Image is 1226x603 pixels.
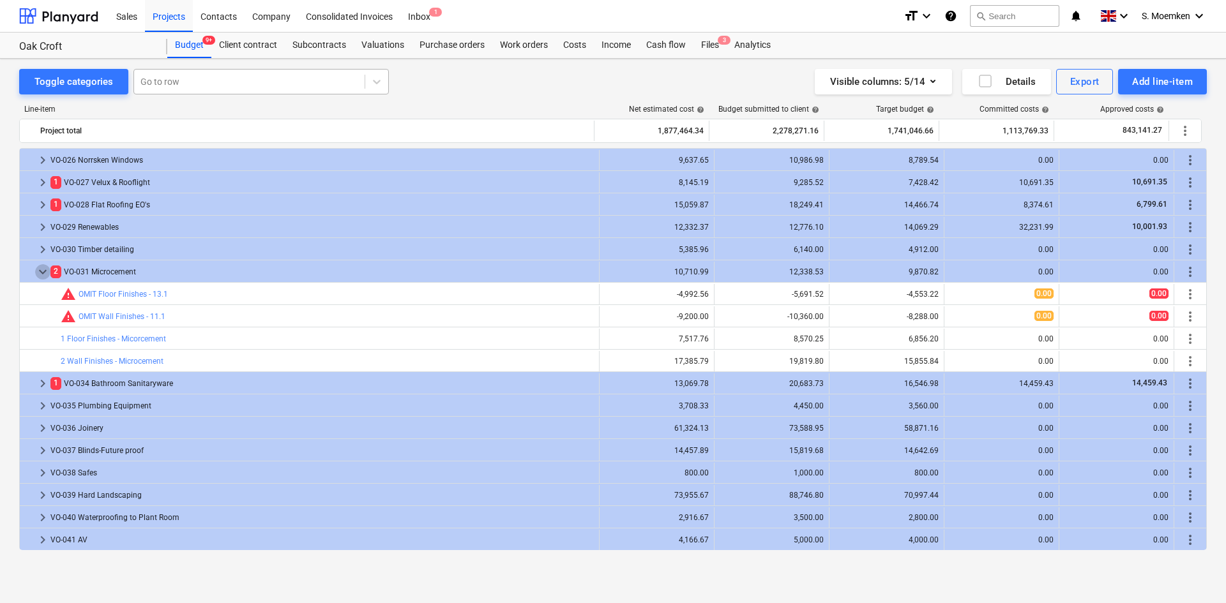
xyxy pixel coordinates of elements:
[556,33,594,58] div: Costs
[815,69,952,94] button: Visible columns:5/14
[605,267,709,276] div: 10,710.99
[835,312,939,321] div: -8,288.00
[35,175,50,190] span: keyboard_arrow_right
[605,468,709,477] div: 800.00
[924,106,934,114] span: help
[720,290,824,299] div: -5,691.52
[594,33,639,58] a: Income
[605,156,709,165] div: 9,637.65
[1121,125,1163,136] span: 843,141.27
[1064,468,1169,477] div: 0.00
[835,245,939,254] div: 4,912.00
[35,264,50,279] span: keyboard_arrow_down
[1064,424,1169,433] div: 0.00
[50,530,594,550] div: VO-041 AV
[950,178,1054,187] div: 10,691.35
[79,312,165,321] a: OMIT Wall Finishes - 11.1
[605,491,709,500] div: 73,955.67
[720,245,824,254] div: 6,140.00
[35,421,50,436] span: keyboard_arrow_right
[720,267,824,276] div: 12,338.53
[605,334,709,343] div: 7,517.76
[720,200,824,209] div: 18,249.41
[950,491,1054,500] div: 0.00
[950,334,1054,343] div: 0.00
[919,8,934,24] i: keyboard_arrow_down
[1183,331,1198,346] span: More actions
[639,33,693,58] a: Cash flow
[50,176,61,188] span: 1
[50,507,594,528] div: VO-040 Waterproofing to Plant Room
[835,156,939,165] div: 8,789.54
[950,468,1054,477] div: 0.00
[50,195,594,215] div: VO-028 Flat Roofing EO's
[50,440,594,461] div: VO-037 Blinds-Future proof
[35,510,50,525] span: keyboard_arrow_right
[167,33,211,58] a: Budget9+
[720,513,824,522] div: 3,500.00
[492,33,556,58] a: Work orders
[718,105,819,114] div: Budget submitted to client
[950,245,1054,254] div: 0.00
[50,485,594,505] div: VO-039 Hard Landscaping
[605,379,709,388] div: 13,069.78
[50,418,594,438] div: VO-036 Joinery
[167,33,211,58] div: Budget
[720,401,824,410] div: 4,450.00
[354,33,412,58] a: Valuations
[835,178,939,187] div: 7,428.42
[962,69,1051,94] button: Details
[1183,510,1198,525] span: More actions
[720,156,824,165] div: 10,986.98
[1154,106,1164,114] span: help
[1177,123,1193,138] span: More actions
[829,121,934,141] div: 1,741,046.66
[720,312,824,321] div: -10,360.00
[720,357,824,366] div: 19,819.80
[1064,245,1169,254] div: 0.00
[202,36,215,45] span: 9+
[61,334,166,343] a: 1 Floor Finishes - Micorcement
[605,312,709,321] div: -9,200.00
[835,357,939,366] div: 15,855.84
[720,491,824,500] div: 88,746.80
[50,265,61,278] span: 2
[976,11,986,21] span: search
[720,178,824,187] div: 9,285.52
[35,488,50,503] span: keyboard_arrow_right
[19,69,128,94] button: Toggle categories
[50,198,61,211] span: 1
[720,468,824,477] div: 1,000.00
[605,245,709,254] div: 5,385.96
[835,424,939,433] div: 58,871.16
[1064,267,1169,276] div: 0.00
[727,33,778,58] div: Analytics
[1183,465,1198,480] span: More actions
[50,463,594,483] div: VO-038 Safes
[835,468,939,477] div: 800.00
[1183,175,1198,190] span: More actions
[980,105,1049,114] div: Committed costs
[1142,11,1190,21] span: S. Moemken
[950,200,1054,209] div: 8,374.61
[50,373,594,394] div: VO-034 Bathroom Sanitaryware
[1070,73,1100,90] div: Export
[1131,378,1169,387] span: 14,459.43
[1116,8,1131,24] i: keyboard_arrow_down
[950,424,1054,433] div: 0.00
[978,73,1036,90] div: Details
[835,446,939,455] div: 14,642.69
[720,379,824,388] div: 20,683.73
[1064,401,1169,410] div: 0.00
[720,223,824,232] div: 12,776.10
[1056,69,1114,94] button: Export
[950,223,1054,232] div: 32,231.99
[1149,288,1169,299] span: 0.00
[1064,334,1169,343] div: 0.00
[1183,264,1198,279] span: More actions
[1183,398,1198,413] span: More actions
[1183,287,1198,302] span: More actions
[1039,106,1049,114] span: help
